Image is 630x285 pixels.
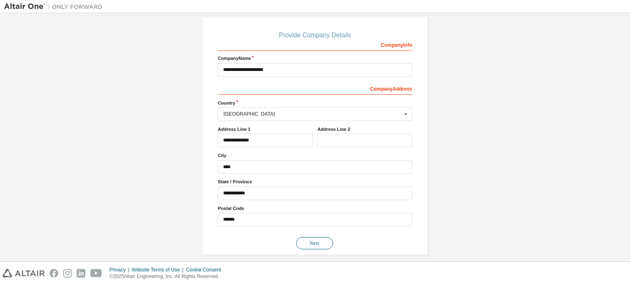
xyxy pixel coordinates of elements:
[4,2,107,11] img: Altair One
[296,237,333,249] button: Next
[317,126,412,132] label: Address Line 2
[218,82,412,95] div: Company Address
[110,273,226,280] p: © 2025 Altair Engineering, Inc. All Rights Reserved.
[132,267,186,273] div: Website Terms of Use
[218,126,313,132] label: Address Line 1
[110,267,132,273] div: Privacy
[218,152,412,159] label: City
[90,269,102,278] img: youtube.svg
[218,38,412,51] div: Company Info
[218,178,412,185] label: State / Province
[63,269,72,278] img: instagram.svg
[218,55,412,62] label: Company Name
[77,269,85,278] img: linkedin.svg
[218,100,412,106] label: Country
[2,269,45,278] img: altair_logo.svg
[186,267,226,273] div: Cookie Consent
[218,33,412,38] div: Provide Company Details
[224,112,402,116] div: [GEOGRAPHIC_DATA]
[50,269,58,278] img: facebook.svg
[218,205,412,212] label: Postal Code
